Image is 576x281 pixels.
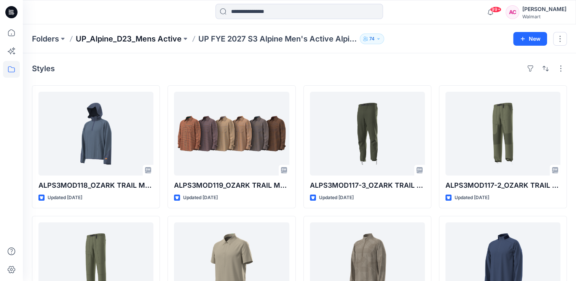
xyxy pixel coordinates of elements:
[522,5,566,14] div: [PERSON_NAME]
[319,194,354,202] p: Updated [DATE]
[183,194,218,202] p: Updated [DATE]
[174,92,289,176] a: ALPS3MOD119_OZARK TRAIL MEN’S PRINTED PLAID MICRO FLEECE SHIRT 9.16
[198,34,357,44] p: UP FYE 2027 S3 Alpine Men's Active Alpine
[32,34,59,44] a: Folders
[360,34,384,44] button: 74
[310,92,425,176] a: ALPS3MOD117-3_OZARK TRAIL MEN’S MIX MEDIA CORDUROY HIKE PANT OPTION 3
[38,92,153,176] a: ALPS3MOD118_OZARK TRAIL MEN'S FLEECE HALF ZIP UP
[174,180,289,191] p: ALPS3MOD119_OZARK TRAIL MEN’S PRINTED PLAID MICRO FLEECE SHIRT 9.16
[48,194,82,202] p: Updated [DATE]
[490,6,501,13] span: 99+
[310,180,425,191] p: ALPS3MOD117-3_OZARK TRAIL MEN’S MIX MEDIA CORDUROY HIKE PANT OPTION 3
[506,5,519,19] div: AC
[522,14,566,19] div: Walmart
[445,92,560,176] a: ALPS3MOD117-2_OZARK TRAIL MEN’S MIX MEDIA CORDUROY HIKE PANT OPTION2 9.16
[455,194,489,202] p: Updated [DATE]
[445,180,560,191] p: ALPS3MOD117-2_OZARK TRAIL MEN’S MIX MEDIA CORDUROY HIKE PANT OPTION2 9.16
[76,34,182,44] a: UP_Alpine_D23_Mens Active
[369,35,375,43] p: 74
[513,32,547,46] button: New
[32,64,55,73] h4: Styles
[38,180,153,191] p: ALPS3MOD118_OZARK TRAIL MEN'S FLEECE HALF ZIP UP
